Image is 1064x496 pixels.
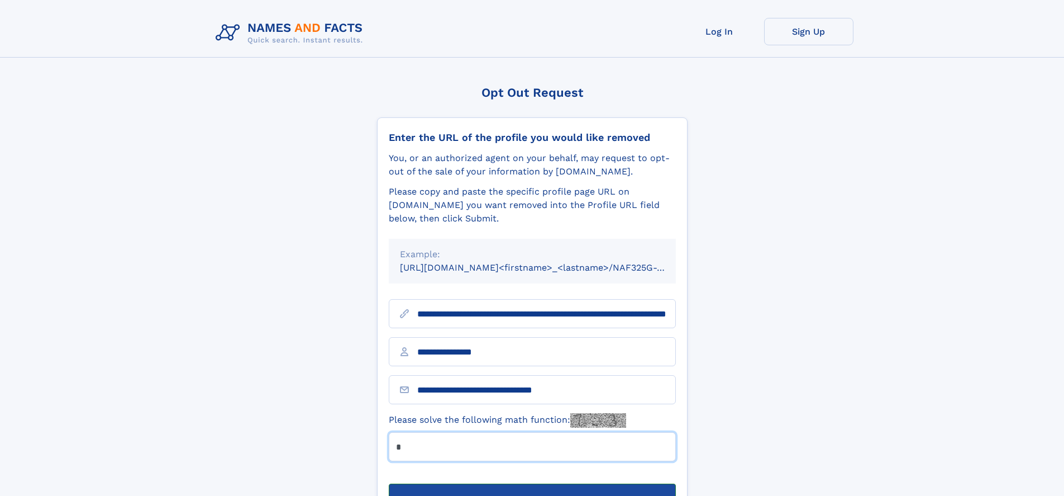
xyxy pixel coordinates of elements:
[377,86,688,100] div: Opt Out Request
[389,185,676,225] div: Please copy and paste the specific profile page URL on [DOMAIN_NAME] you want removed into the Pr...
[400,248,665,261] div: Example:
[675,18,764,45] a: Log In
[389,131,676,144] div: Enter the URL of the profile you would like removed
[211,18,372,48] img: Logo Names and Facts
[389,152,676,178] div: You, or an authorized agent on your behalf, may request to opt-out of the sale of your informatio...
[400,262,697,273] small: [URL][DOMAIN_NAME]<firstname>_<lastname>/NAF325G-xxxxxxxx
[764,18,853,45] a: Sign Up
[389,413,626,428] label: Please solve the following math function:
